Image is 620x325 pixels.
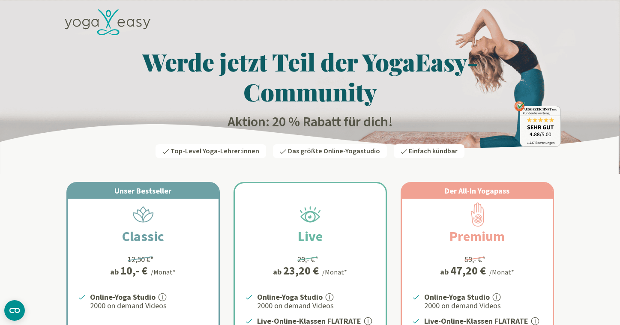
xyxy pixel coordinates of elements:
[277,226,343,247] h2: Live
[90,292,156,302] strong: Online-Yoga Studio
[322,267,347,277] div: /Monat*
[257,292,323,302] strong: Online-Yoga Studio
[110,266,120,277] span: ab
[257,301,375,311] p: 2000 on demand Videos
[489,267,514,277] div: /Monat*
[60,113,561,131] h2: Aktion: 20 % Rabatt für dich!
[60,47,561,107] h1: Werde jetzt Teil der YogaEasy-Community
[151,267,176,277] div: /Monat*
[90,301,208,311] p: 2000 on demand Videos
[283,265,319,276] div: 23,20 €
[514,101,561,147] img: ausgezeichnet_badge.png
[424,301,542,311] p: 2000 on demand Videos
[128,253,154,265] div: 12,50 €*
[450,265,486,276] div: 47,20 €
[409,146,458,156] span: Einfach kündbar
[429,226,525,247] h2: Premium
[120,265,147,276] div: 10,- €
[102,226,185,247] h2: Classic
[464,253,485,265] div: 59,- €*
[297,253,318,265] div: 29,- €*
[114,186,171,196] span: Unser Bestseller
[288,146,380,156] span: Das größte Online-Yogastudio
[445,186,509,196] span: Der All-In Yogapass
[171,146,259,156] span: Top-Level Yoga-Lehrer:innen
[440,266,450,277] span: ab
[424,292,490,302] strong: Online-Yoga Studio
[4,300,25,321] button: CMP-Widget öffnen
[273,266,283,277] span: ab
